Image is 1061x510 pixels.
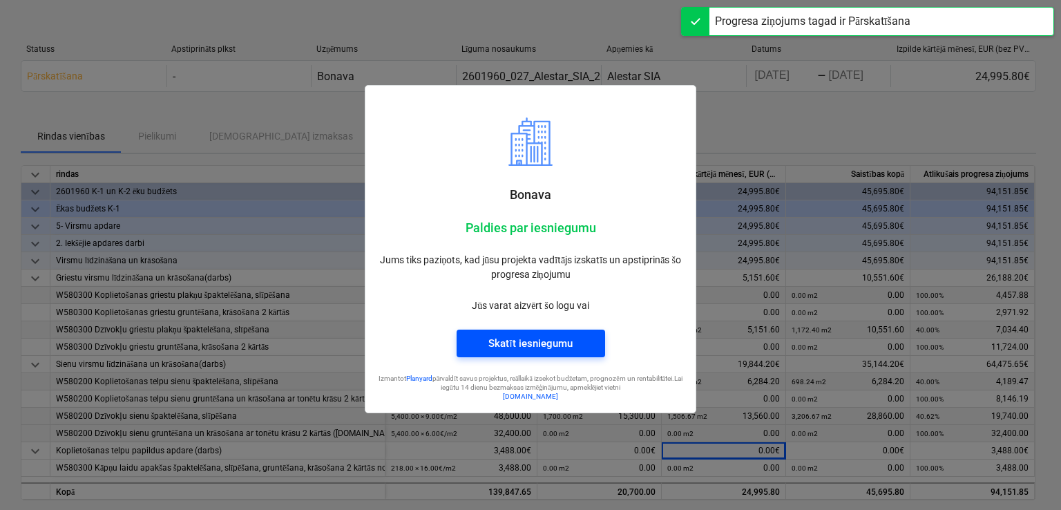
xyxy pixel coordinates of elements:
[715,13,910,30] div: Progresa ziņojums tagad ir Pārskatīšana
[376,374,685,393] p: Izmantot pārvaldīt savus projektus, reāllaikā izsekot budžetam, prognozēm un rentabilitātei. Lai ...
[376,253,685,282] p: Jums tiks paziņots, kad jūsu projekta vadītājs izskatīs un apstiprinās šo progresa ziņojumu
[503,393,558,400] a: [DOMAIN_NAME]
[488,334,572,352] div: Skatīt iesniegumu
[457,330,605,357] button: Skatīt iesniegumu
[376,187,685,203] p: Bonava
[376,299,685,313] p: Jūs varat aizvērt šo logu vai
[406,375,432,382] a: Planyard
[376,220,685,236] p: Paldies par iesniegumu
